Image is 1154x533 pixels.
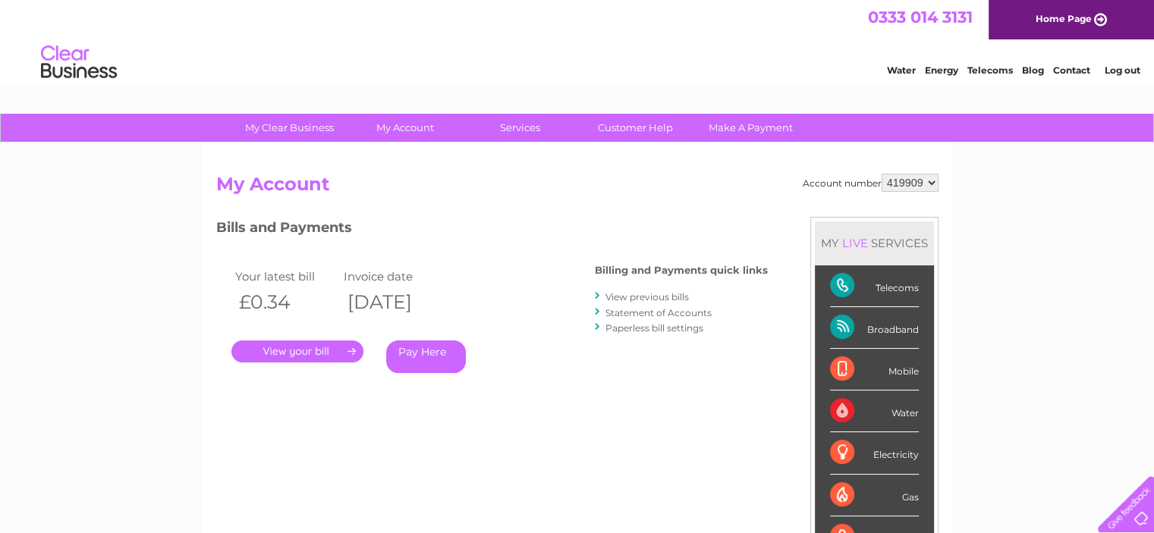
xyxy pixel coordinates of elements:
[605,291,689,303] a: View previous bills
[830,349,919,390] div: Mobile
[340,287,449,318] th: [DATE]
[830,307,919,349] div: Broadband
[830,432,919,474] div: Electricity
[386,340,466,373] a: Pay Here
[458,114,583,142] a: Services
[605,307,712,318] a: Statement of Accounts
[231,266,341,287] td: Your latest bill
[216,174,939,202] h2: My Account
[887,64,916,76] a: Water
[227,114,352,142] a: My Clear Business
[1022,64,1044,76] a: Blog
[803,174,939,192] div: Account number
[868,8,973,27] a: 0333 014 3131
[688,114,813,142] a: Make A Payment
[1053,64,1090,76] a: Contact
[925,64,958,76] a: Energy
[573,114,698,142] a: Customer Help
[216,217,768,243] h3: Bills and Payments
[219,8,936,74] div: Clear Business is a trading name of Verastar Limited (registered in [GEOGRAPHIC_DATA] No. 3667643...
[231,287,341,318] th: £0.34
[830,390,919,432] div: Water
[340,266,449,287] td: Invoice date
[40,39,118,86] img: logo.png
[839,236,871,250] div: LIVE
[231,340,363,362] a: .
[830,475,919,516] div: Gas
[605,322,703,334] a: Paperless bill settings
[815,221,934,265] div: MY SERVICES
[1104,64,1140,76] a: Log out
[342,114,467,142] a: My Account
[830,265,919,307] div: Telecoms
[595,265,768,276] h4: Billing and Payments quick links
[967,64,1013,76] a: Telecoms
